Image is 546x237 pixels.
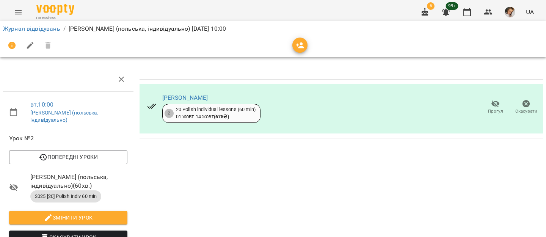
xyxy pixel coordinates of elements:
button: UA [523,5,537,19]
span: [PERSON_NAME] (польська, індивідуально) ( 60 хв. ) [30,173,127,190]
nav: breadcrumb [3,24,543,33]
a: Журнал відвідувань [3,25,60,32]
a: [PERSON_NAME] [162,94,208,101]
a: вт , 10:00 [30,101,53,108]
img: Voopty Logo [36,4,74,15]
button: Menu [9,3,27,21]
span: Скасувати [515,108,537,115]
span: For Business [36,16,74,20]
li: / [63,24,66,33]
img: ca64c4ce98033927e4211a22b84d869f.JPG [505,7,515,17]
div: 20 Polish individual lessons (60 min) 01 жовт - 14 жовт [176,106,256,120]
button: Змінити урок [9,211,127,224]
button: Скасувати [511,97,541,118]
span: 99+ [446,2,458,10]
a: [PERSON_NAME] (польська, індивідуально) [30,110,98,123]
button: Попередні уроки [9,150,127,164]
button: Прогул [480,97,511,118]
span: UA [526,8,534,16]
p: [PERSON_NAME] (польська, індивідуально) [DATE] 10:00 [69,24,226,33]
span: Прогул [488,108,503,115]
span: Попередні уроки [15,152,121,162]
b: ( 675 ₴ ) [214,114,229,119]
span: 2025 [20] Polish Indiv 60 min [30,193,101,200]
span: Урок №2 [9,134,127,143]
span: 6 [427,2,435,10]
div: 2 [165,109,174,118]
span: Змінити урок [15,213,121,222]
